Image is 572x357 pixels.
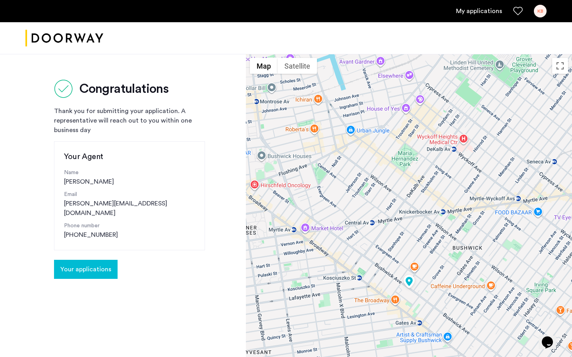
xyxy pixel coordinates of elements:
a: Cazamio logo [25,23,103,53]
cazamio-button: Go to application [54,266,118,273]
a: Favorites [513,6,523,16]
button: Toggle fullscreen view [552,58,568,74]
h2: Congratulations [79,81,168,97]
a: My application [456,6,502,16]
div: [PERSON_NAME] [64,169,195,186]
button: button [54,260,118,279]
p: Email [64,190,195,199]
a: [PERSON_NAME][EMAIL_ADDRESS][DOMAIN_NAME] [64,199,195,218]
p: Name [64,169,195,177]
h3: Your Agent [64,151,195,162]
iframe: chat widget [539,325,564,349]
a: [PHONE_NUMBER] [64,230,118,240]
div: Thank you for submitting your application. A representative will reach out to you within one busi... [54,106,205,135]
div: KB [534,5,547,17]
button: Show street map [250,58,278,74]
p: Phone number [64,222,195,230]
span: Your applications [60,265,111,274]
img: logo [25,23,103,53]
button: Show satellite imagery [278,58,317,74]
